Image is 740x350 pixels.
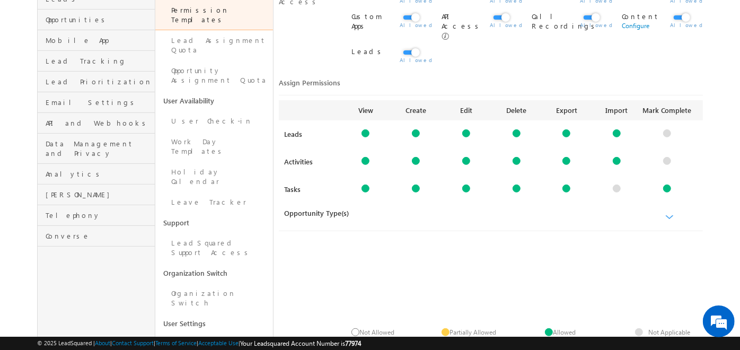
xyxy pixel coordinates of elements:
a: Data Management and Privacy [38,134,155,164]
div: Mark Complete [642,100,692,120]
a: Organization Switch [155,283,273,313]
div: Activities [279,157,340,172]
a: [PERSON_NAME] [38,185,155,205]
a: Leave Tracker [155,192,273,213]
textarea: Type your message and hit 'Enter' [14,98,193,264]
div: Allowed [532,328,613,343]
span: Lead Tracking [46,56,152,66]
div: Import [592,100,642,120]
span: Lead Prioritization [46,77,152,86]
a: User Settings [155,313,273,334]
div: View [341,100,391,120]
a: Work Day Templates [155,132,273,162]
a: Lead Assignment Quota [155,30,273,60]
a: User Availability [155,91,273,111]
em: Start Chat [144,273,192,287]
div: Opportunity Type(s) [279,208,413,218]
span: Email Settings [46,98,152,107]
span: Analytics [46,169,152,179]
div: Minimize live chat window [174,5,199,31]
span: API and Webhooks [46,118,152,128]
a: Organization Switch [155,263,273,283]
img: d_60004797649_company_0_60004797649 [18,56,45,69]
div: Delete [491,100,542,120]
div: Assign Permissions [279,73,413,91]
a: Mobile App [38,30,155,51]
a: User Check-in [155,111,273,132]
div: Content [622,12,668,31]
div: Call Recordings [532,12,578,31]
div: Edit [441,100,491,120]
a: About [95,339,110,346]
a: Acceptable Use [198,339,239,346]
span: Opportunities [46,15,152,24]
div: Not Allowed [351,328,433,343]
div: Chat with us now [55,56,178,69]
div: Export [541,100,592,120]
div: Create [391,100,441,120]
span: Telephony [46,211,152,220]
a: Opportunities [38,10,155,30]
a: Lead Tracking [38,51,155,72]
span: 77974 [345,339,361,347]
span: Data Management and Privacy [46,139,152,158]
a: Holiday Calendar [155,162,273,192]
div: Partially Allowed [442,328,523,343]
a: Converse [38,226,155,247]
a: Terms of Service [155,339,197,346]
span: Converse [46,231,152,241]
span: © 2025 LeadSquared | | | | | [37,338,361,348]
div: Leads [351,47,398,62]
a: LeadSquared Support Access [155,233,273,263]
span: [PERSON_NAME] [46,190,152,199]
a: Analytics [38,164,155,185]
a: Telephony [38,205,155,226]
span: Mobile App [46,36,152,45]
div: Custom Apps [351,12,398,31]
a: Contact Support [112,339,154,346]
a: Configure [622,21,668,31]
a: Support [155,213,273,233]
a: Email Settings [38,92,155,113]
a: Opportunity Assignment Quota [155,60,273,91]
div: Leads [279,129,340,144]
span: Your Leadsquared Account Number is [240,339,361,347]
div: Tasks [279,185,340,199]
div: API Access [442,12,488,40]
div: Not Applicable [622,328,703,343]
a: Lead Prioritization [38,72,155,92]
a: API and Webhooks [38,113,155,134]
